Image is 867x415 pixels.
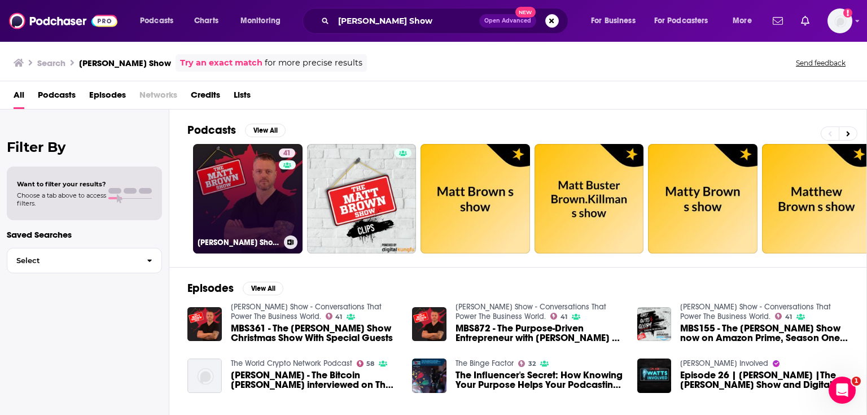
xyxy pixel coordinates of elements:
a: Charts [187,12,225,30]
a: Show notifications dropdown [768,11,787,30]
div: Search podcasts, credits, & more... [313,8,579,34]
span: For Business [591,13,636,29]
h3: [PERSON_NAME] Show [79,58,171,68]
a: MBS361 - The Matt Brown Show Christmas Show With Special Guests [231,324,399,343]
button: Open AdvancedNew [479,14,536,28]
a: The Influencer's Secret: How Knowing Your Purpose Helps Your Podcasting With Matt Brown Of The Ma... [456,370,624,390]
a: Credits [191,86,220,109]
a: 58 [357,360,375,367]
a: PodcastsView All [187,123,286,137]
a: EpisodesView All [187,281,283,295]
span: The Influencer's Secret: How Knowing Your Purpose Helps Your Podcasting With [PERSON_NAME] Of The... [456,370,624,390]
a: All [14,86,24,109]
span: [PERSON_NAME] - The Bitcoin [PERSON_NAME] interviewed on The [PERSON_NAME] Show [231,370,399,390]
span: 41 [785,314,792,320]
a: 41 [775,313,792,320]
span: More [733,13,752,29]
button: Show profile menu [827,8,852,33]
span: for more precise results [265,56,362,69]
span: MBS872 - The Purpose-Driven Entrepreneur with [PERSON_NAME] & The [PERSON_NAME] Show [456,324,624,343]
img: The Influencer's Secret: How Knowing Your Purpose Helps Your Podcasting With Matt Brown Of The Ma... [412,359,446,393]
a: Matt Brown Show - Conversations That Power The Business World. [456,302,606,321]
span: Networks [139,86,177,109]
a: 41[PERSON_NAME] Show - Conversations That Power The Business World. [193,144,303,254]
iframe: Intercom live chat [829,377,856,404]
button: Select [7,248,162,273]
h2: Filter By [7,139,162,155]
a: Matt Brown Show - Conversations That Power The Business World. [680,302,831,321]
a: Show notifications dropdown [796,11,814,30]
span: Want to filter your results? [17,180,106,188]
span: 1 [852,377,861,386]
span: Open Advanced [484,18,531,24]
p: Saved Searches [7,229,162,240]
span: MBS361 - The [PERSON_NAME] Show Christmas Show With Special Guests [231,324,399,343]
img: Episode 26 | Matt Brown |The Matt Brown Show and Digital Kung Fu [637,359,672,393]
a: 32 [518,360,536,367]
button: open menu [233,12,295,30]
img: Podchaser - Follow, Share and Rate Podcasts [9,10,117,32]
a: Episode 26 | Matt Brown |The Matt Brown Show and Digital Kung Fu [680,370,848,390]
a: Lists [234,86,251,109]
span: 32 [528,361,536,366]
span: Episode 26 | [PERSON_NAME] |The [PERSON_NAME] Show and Digital Kung Fu [680,370,848,390]
a: MBS872 - The Purpose-Driven Entrepreneur with Timmy Bauer & The Matt Brown Show [456,324,624,343]
a: Try an exact match [180,56,262,69]
h3: Search [37,58,65,68]
a: Adam Meister - The Bitcoin Meister interviewed on The Matt Brown Show [231,370,399,390]
span: 41 [335,314,342,320]
button: open menu [647,12,725,30]
h3: [PERSON_NAME] Show - Conversations That Power The Business World. [198,238,279,247]
span: New [515,7,536,18]
a: 41 [279,148,295,158]
button: Send feedback [792,58,849,68]
a: Matt Brown Show - Conversations That Power The Business World. [231,302,382,321]
a: Episodes [89,86,126,109]
span: 41 [283,148,291,159]
button: open menu [132,12,188,30]
h2: Podcasts [187,123,236,137]
a: 41 [326,313,343,320]
svg: Add a profile image [843,8,852,18]
span: Select [7,257,138,264]
button: open menu [725,12,766,30]
img: Adam Meister - The Bitcoin Meister interviewed on The Matt Brown Show [187,359,222,393]
span: Monitoring [240,13,281,29]
a: Podcasts [38,86,76,109]
span: 58 [366,361,374,366]
a: The Binge Factor [456,359,514,368]
input: Search podcasts, credits, & more... [334,12,479,30]
span: Charts [194,13,218,29]
button: open menu [583,12,650,30]
img: MBS155 - The Matt Brown Show now on Amazon Prime, Season One: Grit, Guts & Glory [637,307,672,342]
a: The World Crypto Network Podcast [231,359,352,368]
span: Logged in as rpearson [827,8,852,33]
a: Watts Involved [680,359,768,368]
a: 41 [550,313,567,320]
button: View All [243,282,283,295]
img: MBS872 - The Purpose-Driven Entrepreneur with Timmy Bauer & The Matt Brown Show [412,307,446,342]
img: MBS361 - The Matt Brown Show Christmas Show With Special Guests [187,307,222,342]
span: Podcasts [140,13,173,29]
a: MBS155 - The Matt Brown Show now on Amazon Prime, Season One: Grit, Guts & Glory [680,324,848,343]
span: MBS155 - The [PERSON_NAME] Show now on Amazon Prime, Season One: Grit, Guts & Glory [680,324,848,343]
img: User Profile [827,8,852,33]
h2: Episodes [187,281,234,295]
span: Choose a tab above to access filters. [17,191,106,207]
span: For Podcasters [654,13,708,29]
button: View All [245,124,286,137]
span: 41 [561,314,567,320]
